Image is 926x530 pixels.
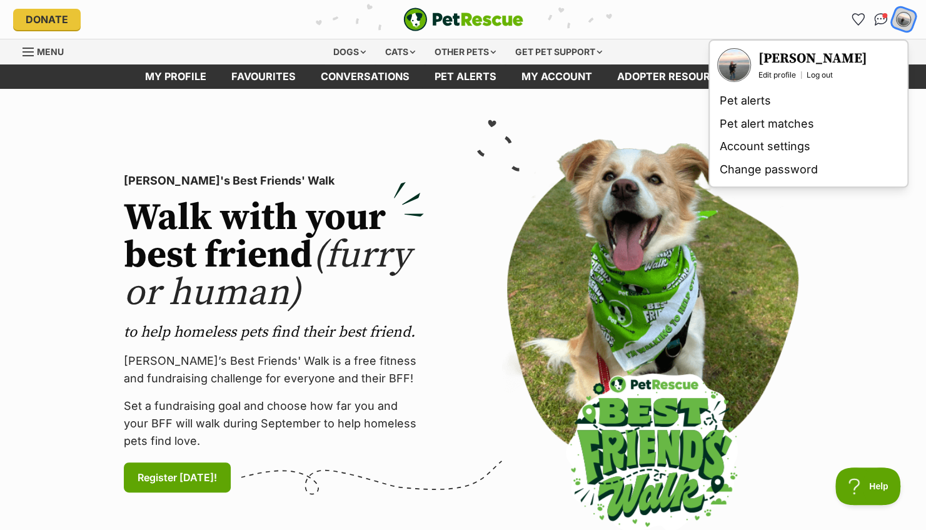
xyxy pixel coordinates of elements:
a: Pet alert matches [715,113,902,136]
a: PetRescue [403,8,523,31]
h2: Walk with your best friend [124,200,424,312]
a: Your profile [758,50,867,68]
span: Menu [37,46,64,57]
img: Emma Hatton profile pic [895,11,912,28]
a: Conversations [871,9,891,29]
a: Pet alerts [715,89,902,113]
div: Other pets [426,39,505,64]
img: logo-e224e6f780fb5917bec1dbf3a21bbac754714ae5b6737aabdf751b685950b380.svg [403,8,523,31]
a: Log out [807,70,833,80]
a: Favourites [848,9,868,29]
iframe: Help Scout Beacon - Open [835,467,901,505]
a: My account [509,64,605,89]
a: Adopter resources [605,64,743,89]
a: Your profile [717,48,751,82]
a: Edit profile [758,70,796,80]
button: My account [890,6,916,32]
img: Emma Hatton profile pic [718,49,750,81]
span: Register [DATE]! [138,470,217,485]
p: to help homeless pets find their best friend. [124,322,424,342]
a: Change password [715,158,902,181]
a: Account settings [715,135,902,158]
p: [PERSON_NAME]'s Best Friends' Walk [124,172,424,190]
a: Pet alerts [422,64,509,89]
a: Menu [23,39,73,62]
a: conversations [308,64,422,89]
ul: Account quick links [848,9,913,29]
a: Favourites [219,64,308,89]
a: Donate [13,9,81,30]
h3: [PERSON_NAME] [758,50,867,68]
div: Dogs [325,39,375,64]
p: [PERSON_NAME]’s Best Friends' Walk is a free fitness and fundraising challenge for everyone and t... [124,352,424,387]
span: (furry or human) [124,232,411,317]
div: Get pet support [506,39,611,64]
a: My profile [133,64,219,89]
a: Register [DATE]! [124,462,231,492]
p: Set a fundraising goal and choose how far you and your BFF will walk during September to help hom... [124,397,424,450]
img: chat-41dd97257d64d25036548639549fe6c8038ab92f7586957e7f3b1b290dea8141.svg [874,13,887,26]
div: Cats [376,39,424,64]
